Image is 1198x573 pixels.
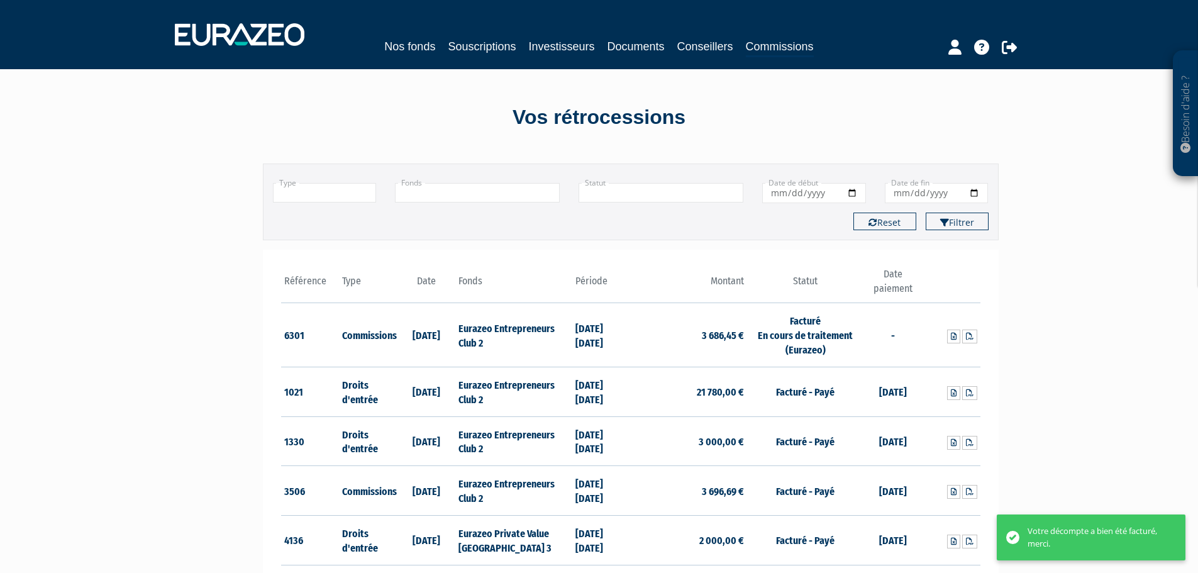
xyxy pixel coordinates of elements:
[281,466,340,516] td: 3506
[863,416,922,466] td: [DATE]
[863,466,922,516] td: [DATE]
[397,267,456,303] th: Date
[747,416,863,466] td: Facturé - Payé
[572,515,631,565] td: [DATE] [DATE]
[572,466,631,516] td: [DATE] [DATE]
[455,367,572,416] td: Eurazeo Entrepreneurs Club 2
[631,267,747,303] th: Montant
[448,38,516,55] a: Souscriptions
[926,213,989,230] button: Filtrer
[339,367,397,416] td: Droits d'entrée
[607,38,665,55] a: Documents
[747,515,863,565] td: Facturé - Payé
[747,267,863,303] th: Statut
[339,267,397,303] th: Type
[863,267,922,303] th: Date paiement
[677,38,733,55] a: Conseillers
[281,515,340,565] td: 4136
[863,515,922,565] td: [DATE]
[241,103,958,132] div: Vos rétrocessions
[455,267,572,303] th: Fonds
[397,466,456,516] td: [DATE]
[747,367,863,416] td: Facturé - Payé
[455,466,572,516] td: Eurazeo Entrepreneurs Club 2
[455,515,572,565] td: Eurazeo Private Value [GEOGRAPHIC_DATA] 3
[397,367,456,416] td: [DATE]
[528,38,594,55] a: Investisseurs
[631,416,747,466] td: 3 000,00 €
[572,367,631,416] td: [DATE] [DATE]
[281,416,340,466] td: 1330
[863,367,922,416] td: [DATE]
[455,416,572,466] td: Eurazeo Entrepreneurs Club 2
[455,303,572,367] td: Eurazeo Entrepreneurs Club 2
[631,303,747,367] td: 3 686,45 €
[572,267,631,303] th: Période
[281,367,340,416] td: 1021
[631,466,747,516] td: 3 696,69 €
[747,466,863,516] td: Facturé - Payé
[572,416,631,466] td: [DATE] [DATE]
[853,213,916,230] button: Reset
[339,466,397,516] td: Commissions
[747,303,863,367] td: Facturé En cours de traitement (Eurazeo)
[631,515,747,565] td: 2 000,00 €
[746,38,814,57] a: Commissions
[281,303,340,367] td: 6301
[175,23,304,46] img: 1732889491-logotype_eurazeo_blanc_rvb.png
[397,303,456,367] td: [DATE]
[397,416,456,466] td: [DATE]
[863,303,922,367] td: -
[1179,57,1193,170] p: Besoin d'aide ?
[339,515,397,565] td: Droits d'entrée
[281,267,340,303] th: Référence
[631,367,747,416] td: 21 780,00 €
[1028,525,1167,550] div: Votre décompte a bien été facturé, merci.
[339,303,397,367] td: Commissions
[339,416,397,466] td: Droits d'entrée
[572,303,631,367] td: [DATE] [DATE]
[397,515,456,565] td: [DATE]
[384,38,435,55] a: Nos fonds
